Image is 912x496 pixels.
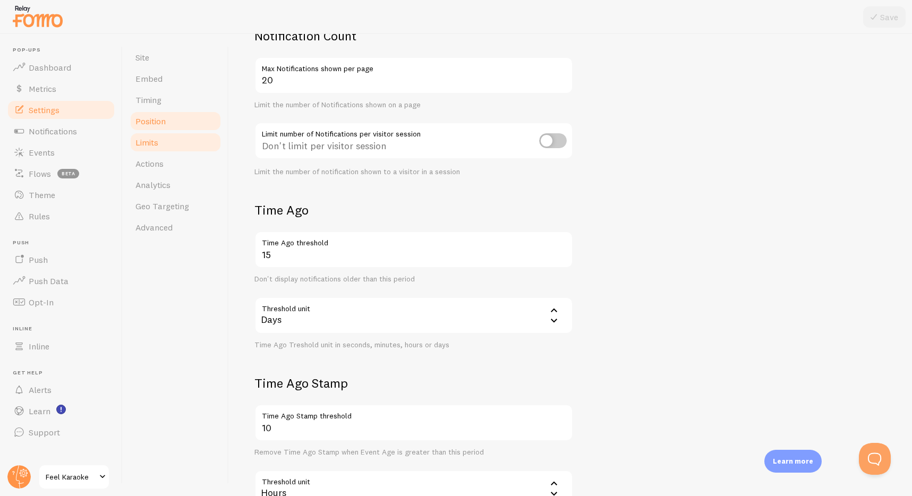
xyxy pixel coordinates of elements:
[254,57,573,75] label: Max Notifications shown per page
[254,100,573,110] div: Limit the number of Notifications shown on a page
[6,121,116,142] a: Notifications
[129,110,222,132] a: Position
[254,404,573,422] label: Time Ago Stamp threshold
[859,443,891,475] iframe: Help Scout Beacon - Open
[6,336,116,357] a: Inline
[129,195,222,217] a: Geo Targeting
[29,105,59,115] span: Settings
[135,158,164,169] span: Actions
[254,448,573,457] div: Remove Time Ago Stamp when Event Age is greater than this period
[29,168,51,179] span: Flows
[6,270,116,292] a: Push Data
[6,400,116,422] a: Learn
[29,427,60,438] span: Support
[29,384,52,395] span: Alerts
[129,153,222,174] a: Actions
[129,68,222,89] a: Embed
[135,73,163,84] span: Embed
[6,184,116,206] a: Theme
[135,179,171,190] span: Analytics
[129,217,222,238] a: Advanced
[29,126,77,136] span: Notifications
[6,78,116,99] a: Metrics
[129,174,222,195] a: Analytics
[254,202,573,218] h2: Time Ago
[135,201,189,211] span: Geo Targeting
[135,137,158,148] span: Limits
[11,3,64,30] img: fomo-relay-logo-orange.svg
[13,370,116,377] span: Get Help
[254,297,573,334] div: Days
[38,464,110,490] a: Feel Karaoke
[29,62,71,73] span: Dashboard
[6,422,116,443] a: Support
[6,292,116,313] a: Opt-In
[254,231,573,249] label: Time Ago threshold
[29,83,56,94] span: Metrics
[29,211,50,221] span: Rules
[46,471,96,483] span: Feel Karaoke
[135,52,149,63] span: Site
[135,95,161,105] span: Timing
[56,405,66,414] svg: <p>Watch New Feature Tutorials!</p>
[29,254,48,265] span: Push
[13,47,116,54] span: Pop-ups
[29,190,55,200] span: Theme
[29,341,49,352] span: Inline
[6,163,116,184] a: Flows beta
[6,142,116,163] a: Events
[6,249,116,270] a: Push
[254,122,573,161] div: Don't limit per visitor session
[129,47,222,68] a: Site
[254,28,573,44] h2: Notification Count
[254,340,573,350] div: Time Ago Treshold unit in seconds, minutes, hours or days
[13,326,116,332] span: Inline
[57,169,79,178] span: beta
[29,297,54,307] span: Opt-In
[135,116,166,126] span: Position
[773,456,813,466] p: Learn more
[129,132,222,153] a: Limits
[13,240,116,246] span: Push
[764,450,822,473] div: Learn more
[254,167,573,177] div: Limit the number of notification shown to a visitor in a session
[6,99,116,121] a: Settings
[129,89,222,110] a: Timing
[6,57,116,78] a: Dashboard
[29,406,50,416] span: Learn
[135,222,173,233] span: Advanced
[6,379,116,400] a: Alerts
[254,275,573,284] div: Don't display notifications older than this period
[29,276,69,286] span: Push Data
[29,147,55,158] span: Events
[6,206,116,227] a: Rules
[254,375,573,391] h2: Time Ago Stamp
